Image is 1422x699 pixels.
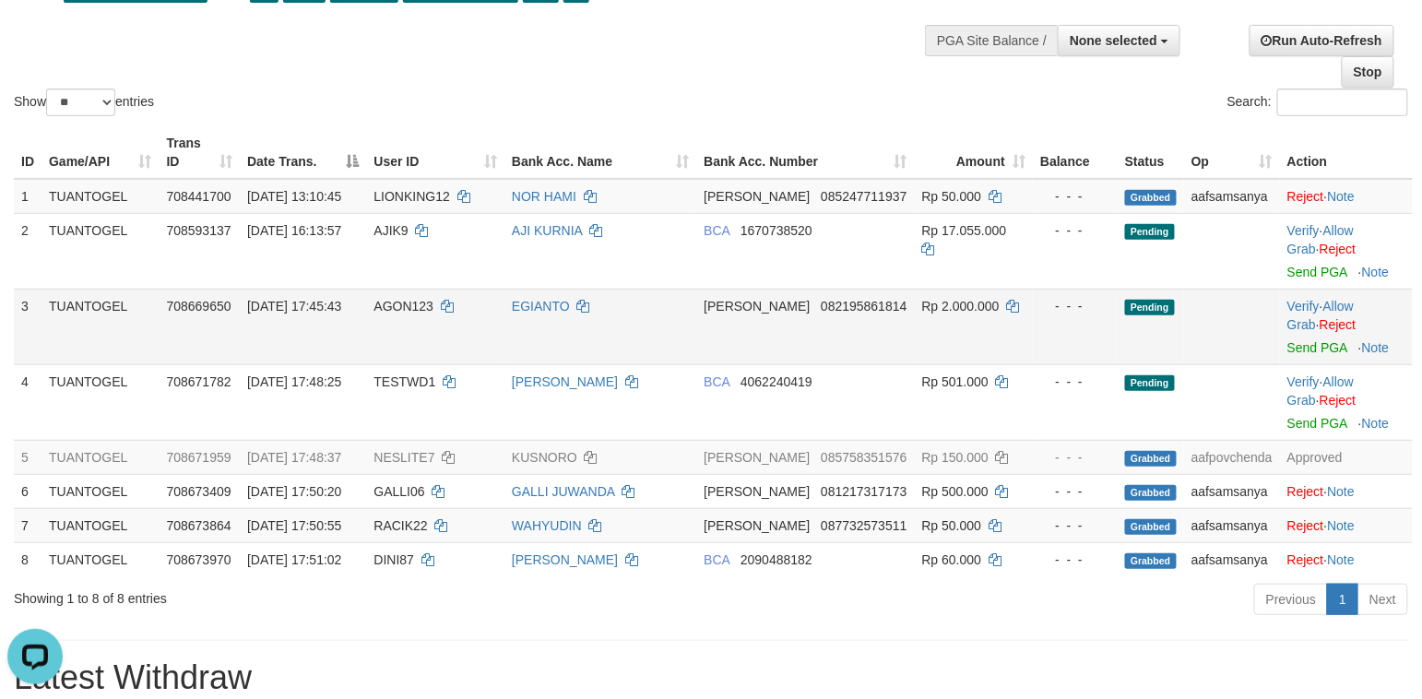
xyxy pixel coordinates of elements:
[167,450,231,465] span: 708671959
[1254,584,1328,615] a: Previous
[512,223,582,238] a: AJI KURNIA
[1328,189,1356,204] a: Note
[41,440,160,474] td: TUANTOGEL
[41,364,160,440] td: TUANTOGEL
[821,518,907,533] span: Copy 087732573511 to clipboard
[167,552,231,567] span: 708673970
[1287,299,1320,314] a: Verify
[1287,223,1320,238] a: Verify
[821,484,907,499] span: Copy 081217317173 to clipboard
[1287,374,1320,389] a: Verify
[1040,482,1110,501] div: - - -
[1184,440,1280,474] td: aafpovchenda
[41,508,160,542] td: TUANTOGEL
[14,508,41,542] td: 7
[1280,179,1413,214] td: ·
[1125,519,1177,535] span: Grabbed
[14,126,41,179] th: ID
[1320,393,1357,408] a: Reject
[1287,416,1347,431] a: Send PGA
[922,518,982,533] span: Rp 50.000
[922,189,982,204] span: Rp 50.000
[821,299,907,314] span: Copy 082195861814 to clipboard
[1362,416,1390,431] a: Note
[741,223,812,238] span: Copy 1670738520 to clipboard
[14,582,579,608] div: Showing 1 to 8 of 8 entries
[704,450,810,465] span: [PERSON_NAME]
[1280,474,1413,508] td: ·
[1287,299,1354,332] span: ·
[1280,126,1413,179] th: Action
[167,374,231,389] span: 708671782
[1040,221,1110,240] div: - - -
[512,299,570,314] a: EGIANTO
[41,289,160,364] td: TUANTOGEL
[1184,179,1280,214] td: aafsamsanya
[1125,190,1177,206] span: Grabbed
[1184,474,1280,508] td: aafsamsanya
[922,374,989,389] span: Rp 501.000
[1040,551,1110,569] div: - - -
[14,440,41,474] td: 5
[704,484,810,499] span: [PERSON_NAME]
[1040,448,1110,467] div: - - -
[1287,518,1324,533] a: Reject
[373,484,424,499] span: GALLI06
[922,552,982,567] span: Rp 60.000
[512,552,618,567] a: [PERSON_NAME]
[1320,242,1357,256] a: Reject
[41,179,160,214] td: TUANTOGEL
[1033,126,1118,179] th: Balance
[247,374,341,389] span: [DATE] 17:48:25
[1287,299,1354,332] a: Allow Grab
[512,374,618,389] a: [PERSON_NAME]
[1362,265,1390,279] a: Note
[1280,440,1413,474] td: Approved
[373,552,414,567] span: DINI87
[1040,516,1110,535] div: - - -
[696,126,914,179] th: Bank Acc. Number: activate to sort column ascending
[704,552,729,567] span: BCA
[1250,25,1394,56] a: Run Auto-Refresh
[821,450,907,465] span: Copy 085758351576 to clipboard
[1280,364,1413,440] td: · ·
[512,518,582,533] a: WAHYUDIN
[1287,340,1347,355] a: Send PGA
[41,474,160,508] td: TUANTOGEL
[1280,542,1413,576] td: ·
[1184,508,1280,542] td: aafsamsanya
[1040,297,1110,315] div: - - -
[1040,187,1110,206] div: - - -
[1287,484,1324,499] a: Reject
[1287,189,1324,204] a: Reject
[504,126,696,179] th: Bank Acc. Name: activate to sort column ascending
[7,7,63,63] button: Open LiveChat chat widget
[373,374,435,389] span: TESTWD1
[1125,553,1177,569] span: Grabbed
[14,659,1408,696] h1: Latest Withdraw
[14,542,41,576] td: 8
[1277,89,1408,116] input: Search:
[704,189,810,204] span: [PERSON_NAME]
[922,223,1007,238] span: Rp 17.055.000
[1227,89,1408,116] label: Search:
[1328,552,1356,567] a: Note
[373,223,408,238] span: AJIK9
[922,450,989,465] span: Rp 150.000
[1328,518,1356,533] a: Note
[1357,584,1408,615] a: Next
[704,374,729,389] span: BCA
[741,552,812,567] span: Copy 2090488182 to clipboard
[247,484,341,499] span: [DATE] 17:50:20
[14,474,41,508] td: 6
[1320,317,1357,332] a: Reject
[1287,265,1347,279] a: Send PGA
[366,126,504,179] th: User ID: activate to sort column ascending
[46,89,115,116] select: Showentries
[1125,375,1175,391] span: Pending
[41,213,160,289] td: TUANTOGEL
[1058,25,1180,56] button: None selected
[1287,552,1324,567] a: Reject
[373,518,427,533] span: RACIK22
[167,299,231,314] span: 708669650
